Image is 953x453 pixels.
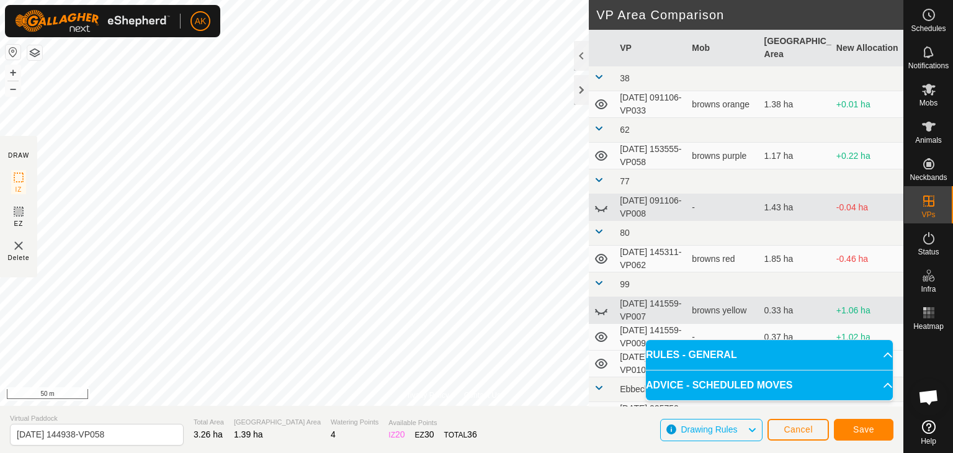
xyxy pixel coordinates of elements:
[615,91,687,118] td: [DATE] 091106-VP033
[759,91,831,118] td: 1.38 ha
[195,15,207,28] span: AK
[620,384,682,394] span: Ebbecks Corner
[620,279,630,289] span: 99
[615,143,687,169] td: [DATE] 153555-VP058
[831,402,903,429] td: -27.48 ha
[615,402,687,429] td: [DATE] 095750-VP001
[681,424,737,434] span: Drawing Rules
[915,137,942,144] span: Animals
[646,378,792,393] span: ADVICE - SCHEDULED MOVES
[8,151,29,160] div: DRAW
[596,7,903,22] h2: VP Area Comparison
[467,429,477,439] span: 36
[615,194,687,221] td: [DATE] 091106-VP008
[615,351,687,377] td: [DATE] 141559-VP010
[784,424,813,434] span: Cancel
[853,424,874,434] span: Save
[921,285,936,293] span: Infra
[331,417,378,428] span: Watering Points
[918,248,939,256] span: Status
[194,417,224,428] span: Total Area
[388,418,476,428] span: Available Points
[921,437,936,445] span: Help
[620,73,630,83] span: 38
[687,30,759,66] th: Mob
[646,348,737,362] span: RULES - GENERAL
[919,99,937,107] span: Mobs
[615,324,687,351] td: [DATE] 141559-VP009
[615,246,687,272] td: [DATE] 145311-VP062
[194,429,223,439] span: 3.26 ha
[14,219,24,228] span: EZ
[692,201,754,214] div: -
[910,174,947,181] span: Neckbands
[615,30,687,66] th: VP
[692,150,754,163] div: browns purple
[6,81,20,96] button: –
[913,323,944,330] span: Heatmap
[331,429,336,439] span: 4
[11,238,26,253] img: VP
[759,194,831,221] td: 1.43 ha
[8,253,30,262] span: Delete
[831,91,903,118] td: +0.01 ha
[6,65,20,80] button: +
[831,30,903,66] th: New Allocation
[831,194,903,221] td: -0.04 ha
[646,340,893,370] p-accordion-header: RULES - GENERAL
[620,176,630,186] span: 77
[620,125,630,135] span: 62
[911,25,946,32] span: Schedules
[464,390,501,401] a: Contact Us
[692,304,754,317] div: browns yellow
[234,417,321,428] span: [GEOGRAPHIC_DATA] Area
[692,253,754,266] div: browns red
[16,185,22,194] span: IZ
[692,98,754,111] div: browns orange
[388,428,405,441] div: IZ
[615,297,687,324] td: [DATE] 141559-VP007
[759,297,831,324] td: 0.33 ha
[6,45,20,60] button: Reset Map
[692,331,754,344] div: -
[904,415,953,450] a: Help
[759,324,831,351] td: 0.37 ha
[831,246,903,272] td: -0.46 ha
[234,429,263,439] span: 1.39 ha
[767,419,829,441] button: Cancel
[10,413,184,424] span: Virtual Paddock
[921,211,935,218] span: VPs
[759,30,831,66] th: [GEOGRAPHIC_DATA] Area
[831,143,903,169] td: +0.22 ha
[27,45,42,60] button: Map Layers
[831,297,903,324] td: +1.06 ha
[910,379,947,416] div: Open chat
[759,143,831,169] td: 1.17 ha
[759,402,831,429] td: 28.87 ha
[834,419,893,441] button: Save
[646,370,893,400] p-accordion-header: ADVICE - SCHEDULED MOVES
[15,10,170,32] img: Gallagher Logo
[403,390,449,401] a: Privacy Policy
[759,246,831,272] td: 1.85 ha
[620,228,630,238] span: 80
[424,429,434,439] span: 30
[831,324,903,351] td: +1.02 ha
[444,428,477,441] div: TOTAL
[395,429,405,439] span: 20
[908,62,949,70] span: Notifications
[415,428,434,441] div: EZ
